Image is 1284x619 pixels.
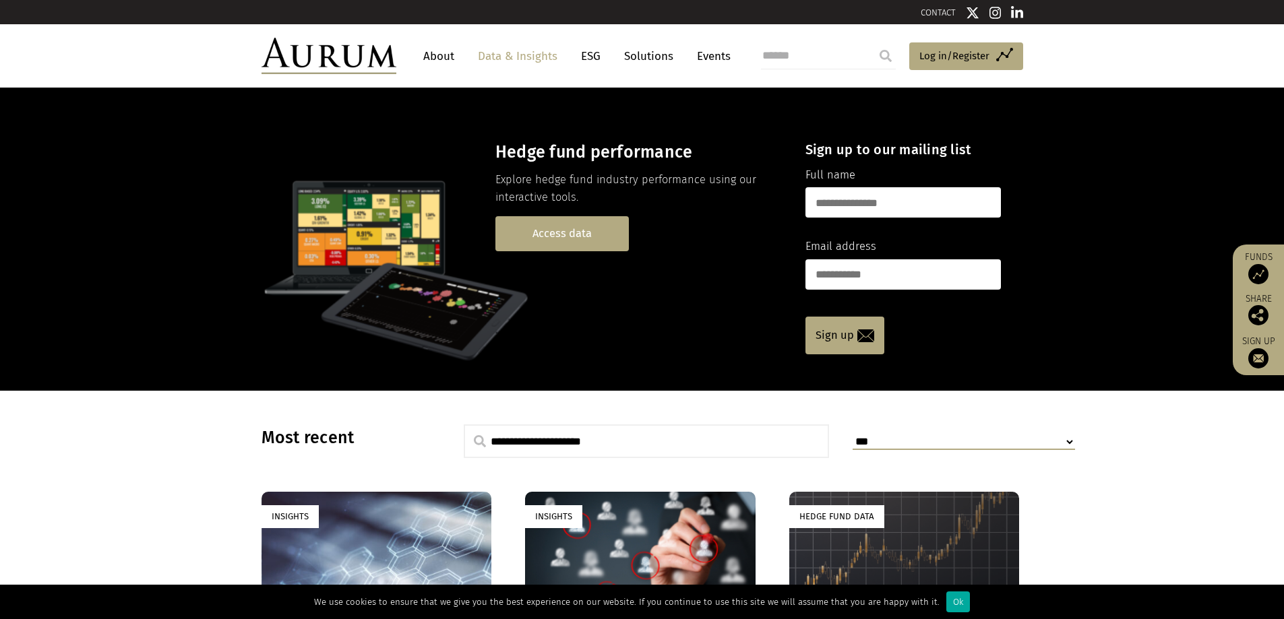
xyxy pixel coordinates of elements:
[1240,335,1277,368] a: Sign up
[262,428,430,448] h3: Most recent
[789,505,884,527] div: Hedge Fund Data
[690,44,731,69] a: Events
[872,42,899,69] input: Submit
[474,435,486,447] img: search.svg
[805,141,1001,158] h4: Sign up to our mailing list
[262,38,396,74] img: Aurum
[805,238,876,255] label: Email address
[1240,294,1277,325] div: Share
[1240,251,1277,284] a: Funds
[989,6,1002,20] img: Instagram icon
[919,48,989,64] span: Log in/Register
[525,505,582,527] div: Insights
[857,329,874,342] img: email-icon
[495,171,782,207] p: Explore hedge fund industry performance using our interactive tools.
[417,44,461,69] a: About
[495,142,782,162] h3: Hedge fund performance
[1248,305,1268,325] img: Share this post
[805,317,884,354] a: Sign up
[574,44,607,69] a: ESG
[1248,264,1268,284] img: Access Funds
[921,7,956,18] a: CONTACT
[262,505,319,527] div: Insights
[946,591,970,612] div: Ok
[617,44,680,69] a: Solutions
[966,6,979,20] img: Twitter icon
[805,166,855,184] label: Full name
[471,44,564,69] a: Data & Insights
[1011,6,1023,20] img: Linkedin icon
[909,42,1023,71] a: Log in/Register
[495,216,629,251] a: Access data
[1248,348,1268,368] img: Sign up to our newsletter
